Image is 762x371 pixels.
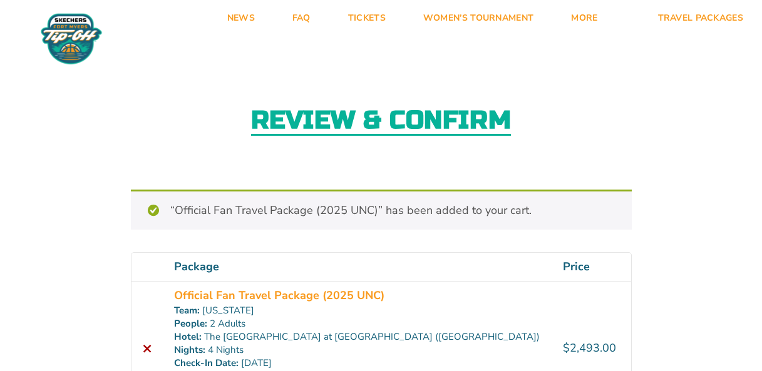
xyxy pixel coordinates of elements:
[563,340,616,355] bdi: 2,493.00
[131,190,632,230] div: “Official Fan Travel Package (2025 UNC)” has been added to your cart.
[174,304,200,317] dt: Team:
[38,13,105,65] img: Fort Myers Tip-Off
[174,317,548,330] p: 2 Adults
[174,287,384,304] a: Official Fan Travel Package (2025 UNC)
[174,343,548,357] p: 4 Nights
[555,253,631,281] th: Price
[174,357,548,370] p: [DATE]
[174,343,205,357] dt: Nights:
[139,340,156,357] a: Remove this item
[167,253,555,281] th: Package
[563,340,570,355] span: $
[174,304,548,317] p: [US_STATE]
[174,357,239,370] dt: Check-In Date:
[251,108,512,136] h2: Review & Confirm
[174,330,202,343] dt: Hotel:
[174,330,548,343] p: The [GEOGRAPHIC_DATA] at [GEOGRAPHIC_DATA] ([GEOGRAPHIC_DATA])
[174,317,207,330] dt: People:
